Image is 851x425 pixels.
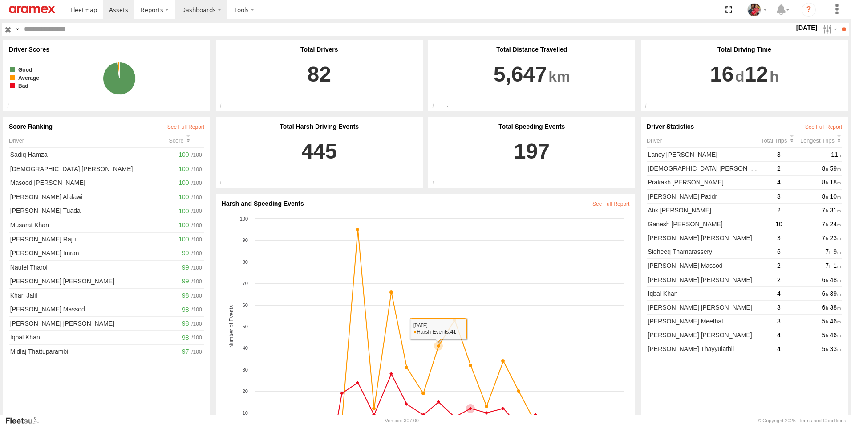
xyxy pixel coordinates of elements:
[825,262,831,269] span: 7
[10,278,61,285] span: [PERSON_NAME]
[701,193,717,200] span: Patidr
[710,53,744,96] span: 16
[802,3,816,17] i: ?
[10,292,25,299] span: Khan
[830,318,841,325] span: 46
[641,102,660,112] div: Total driving time of the drivers within specified date range and applied filters
[761,137,797,144] div: Click to Sort
[10,334,24,341] span: Iqbal
[647,288,761,299] a: Iqbal Khan
[9,137,169,144] div: Driver
[25,334,40,341] span: Khan
[660,207,711,214] span: [PERSON_NAME]
[648,276,699,283] span: [PERSON_NAME]
[9,192,176,202] a: [PERSON_NAME] Alalawi
[9,206,176,217] a: [PERSON_NAME] Tuada
[242,345,247,351] tspan: 40
[758,418,846,423] div: © Copyright 2025 -
[28,151,47,158] span: Hamza
[5,416,46,425] a: Visit our Website
[647,163,761,174] a: [DEMOGRAPHIC_DATA] [PERSON_NAME]
[822,318,828,325] span: 5
[9,177,176,188] a: Masood [PERSON_NAME]
[9,149,176,160] a: Sadiq Hamza
[63,236,76,243] span: Raju
[819,23,839,36] label: Search Filter Options
[181,305,190,315] span: 98
[648,345,699,352] span: [PERSON_NAME]
[761,330,797,340] div: 4
[34,179,85,186] span: [PERSON_NAME]
[648,290,661,297] span: Iqbal
[10,306,61,313] span: [PERSON_NAME]
[701,331,752,339] span: [PERSON_NAME]
[830,276,841,283] span: 48
[822,193,828,200] span: 8
[797,137,842,144] div: Click to Sort
[833,248,841,255] span: 9
[10,221,33,229] span: Musarat
[9,123,204,130] div: Score Ranking
[744,53,778,96] span: 12
[428,102,447,112] div: Total distance travelled by all drivers within specified date range and applied filters
[26,292,37,299] span: Jalil
[30,264,48,271] span: Tharol
[9,304,179,315] a: [PERSON_NAME] Massod
[830,207,841,214] span: 31
[9,53,204,106] div: View Driver Score
[701,318,723,325] span: Meethal
[794,23,819,33] label: [DATE]
[761,177,797,188] div: 4
[34,221,49,229] span: Khan
[18,67,32,73] tspan: Good
[673,248,712,255] span: Thamarassery
[63,249,79,257] span: Imran
[9,248,179,258] a: [PERSON_NAME] Imran
[647,233,761,243] a: [PERSON_NAME] [PERSON_NAME]
[10,151,26,158] span: Sadiq
[63,207,81,214] span: Tuada
[719,165,770,172] span: [PERSON_NAME]
[81,165,133,172] span: [PERSON_NAME]
[647,246,761,257] a: Sidheeq Thamarassery
[673,179,724,186] span: [PERSON_NAME]
[9,234,176,245] a: [PERSON_NAME] Raju
[242,324,247,329] tspan: 50
[242,237,247,243] tspan: 90
[434,123,629,130] div: Total Speeding Events
[434,53,629,106] a: 5,647
[761,233,797,243] div: 3
[9,46,204,53] div: Driver Scores
[830,221,841,228] span: 24
[242,302,247,308] tspan: 60
[216,102,235,112] div: Total number of drivers with the applied filters
[830,234,841,241] span: 23
[63,320,114,327] span: [PERSON_NAME]
[9,163,176,174] a: [DEMOGRAPHIC_DATA] [PERSON_NAME]
[647,191,761,202] a: [PERSON_NAME] Patidr
[10,179,32,186] span: Masood
[63,278,114,285] span: [PERSON_NAME]
[672,221,723,228] span: [PERSON_NAME]
[647,123,842,130] div: Driver Statistics
[761,191,797,202] div: 3
[18,75,39,81] tspan: Average
[177,164,190,174] span: 100
[830,331,841,339] span: 46
[18,83,28,89] tspan: Bad
[666,151,717,158] span: [PERSON_NAME]
[701,276,752,283] span: [PERSON_NAME]
[28,348,69,355] span: Thattuparambil
[830,179,841,186] span: 18
[181,319,190,328] span: 98
[222,200,630,207] div: Harsh and Speeding Events
[761,163,797,174] div: 2
[647,274,761,285] a: [PERSON_NAME] [PERSON_NAME]
[761,274,797,285] div: 2
[701,262,723,269] span: Massod
[648,318,699,325] span: [PERSON_NAME]
[761,261,797,271] div: 2
[761,344,797,355] div: 4
[830,345,841,352] span: 33
[648,221,670,228] span: Ganesh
